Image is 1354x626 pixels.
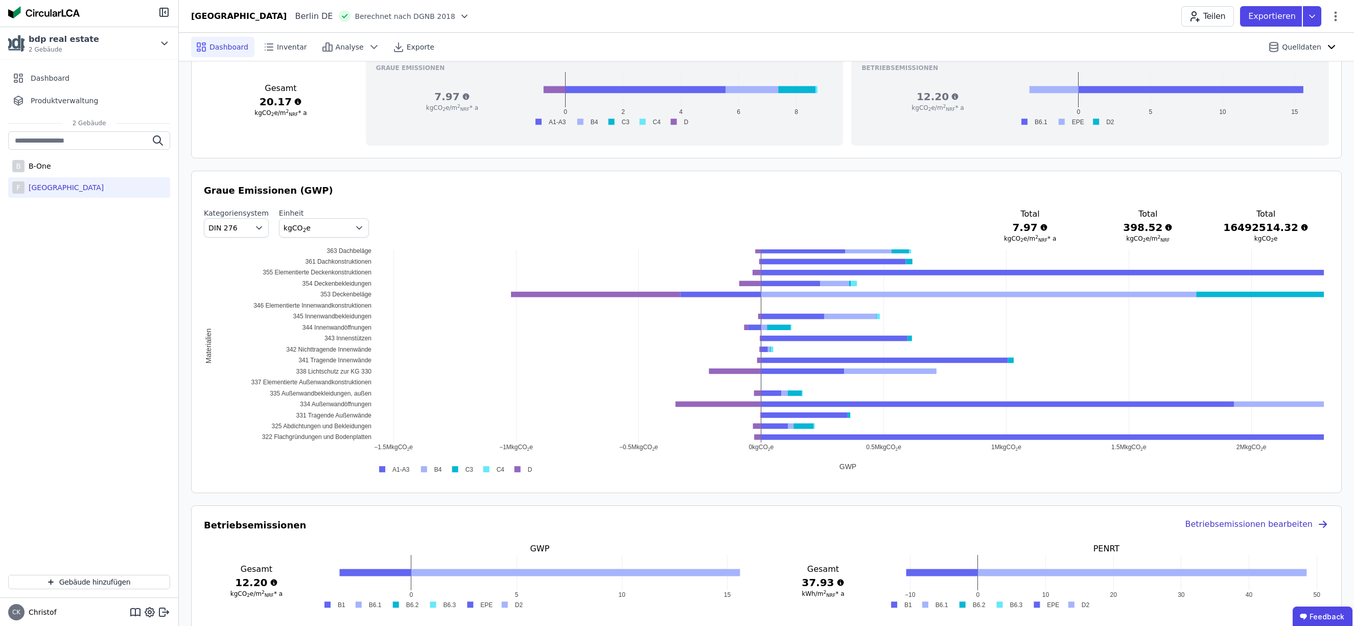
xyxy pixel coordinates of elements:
h3: 16492514.32 [1223,220,1309,235]
sup: 2 [823,590,826,595]
span: Produktverwaltung [31,96,98,106]
h3: Total [988,208,1073,220]
sub: 2 [1020,238,1023,243]
span: DIN 276 [208,223,238,233]
span: kgCO e [1254,235,1278,242]
span: kWh/m * a [802,590,844,597]
h3: Betriebsemissionen [861,64,1319,72]
sub: NRF [946,107,955,112]
h3: 398.52 [1105,220,1190,235]
button: Gebäude hinzufügen [8,575,170,589]
span: kgCO e/m * a [230,590,283,597]
div: bdp real estate [29,33,99,45]
span: Exporte [407,42,434,52]
sub: NRF [265,593,274,598]
span: Quelldaten [1282,42,1321,52]
span: kgCO e/m * a [912,104,964,111]
sub: NRF [289,112,298,117]
span: Analyse [336,42,364,52]
div: [GEOGRAPHIC_DATA] [191,10,287,22]
sub: NRF [1038,238,1047,243]
sub: 2 [1143,238,1146,243]
sub: 2 [303,227,307,233]
h3: Gesamt [204,563,309,575]
p: Exportieren [1248,10,1298,22]
button: DIN 276 [204,218,269,238]
sub: 2 [442,107,446,112]
span: kgCO e/m [1126,235,1170,242]
sub: NRF [460,107,470,112]
h3: 7.97 [988,220,1073,235]
sub: 2 [928,107,931,112]
sup: 2 [1035,235,1038,240]
h3: 12.20 [861,89,1014,104]
h3: 7.97 [376,89,528,104]
span: kgCO e/m * a [426,104,478,111]
label: Einheit [279,208,369,218]
span: kgCO e/m * a [254,109,307,117]
div: F [12,181,25,194]
sup: 2 [262,590,265,595]
sub: NRF [1160,238,1170,243]
h3: Graue Emissionen (GWP) [204,183,1329,198]
sup: 2 [457,104,460,109]
div: [GEOGRAPHIC_DATA] [25,182,104,193]
h3: 37.93 [771,575,876,590]
span: CK [12,609,20,615]
sub: 2 [247,593,250,598]
h3: GWP [317,543,762,555]
sub: NRF [826,593,835,598]
h3: Graue Emissionen [376,64,833,72]
h3: Total [1223,208,1309,220]
span: Inventar [277,42,307,52]
div: Berlin DE [287,10,333,22]
h3: 12.20 [204,575,309,590]
h3: Total [1105,208,1190,220]
sup: 2 [286,109,289,114]
div: B-One [25,161,51,171]
h3: Betriebsemissionen [204,518,306,532]
h3: 20.17 [204,95,358,109]
span: 2 Gebäude [29,45,99,54]
label: Kategoriensystem [204,208,269,218]
div: Betriebsemissionen bearbeiten [1185,518,1329,532]
sub: 2 [271,112,274,117]
span: kgCO e/m * a [1004,235,1056,242]
h3: PENRT [884,543,1329,555]
img: bdp real estate [8,35,25,52]
div: B [12,160,25,172]
span: Dashboard [31,73,69,83]
img: Concular [8,6,80,18]
sup: 2 [1158,235,1161,240]
sup: 2 [943,104,946,109]
span: 2 Gebäude [62,119,116,127]
span: Berechnet nach DGNB 2018 [355,11,455,21]
span: Christof [25,607,57,617]
span: Dashboard [209,42,248,52]
h3: Gesamt [204,82,358,95]
h3: Gesamt [771,563,876,575]
sub: 2 [1271,238,1274,243]
span: kgCO e [284,224,311,232]
button: kgCO2e [279,218,369,238]
button: Teilen [1181,6,1234,27]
